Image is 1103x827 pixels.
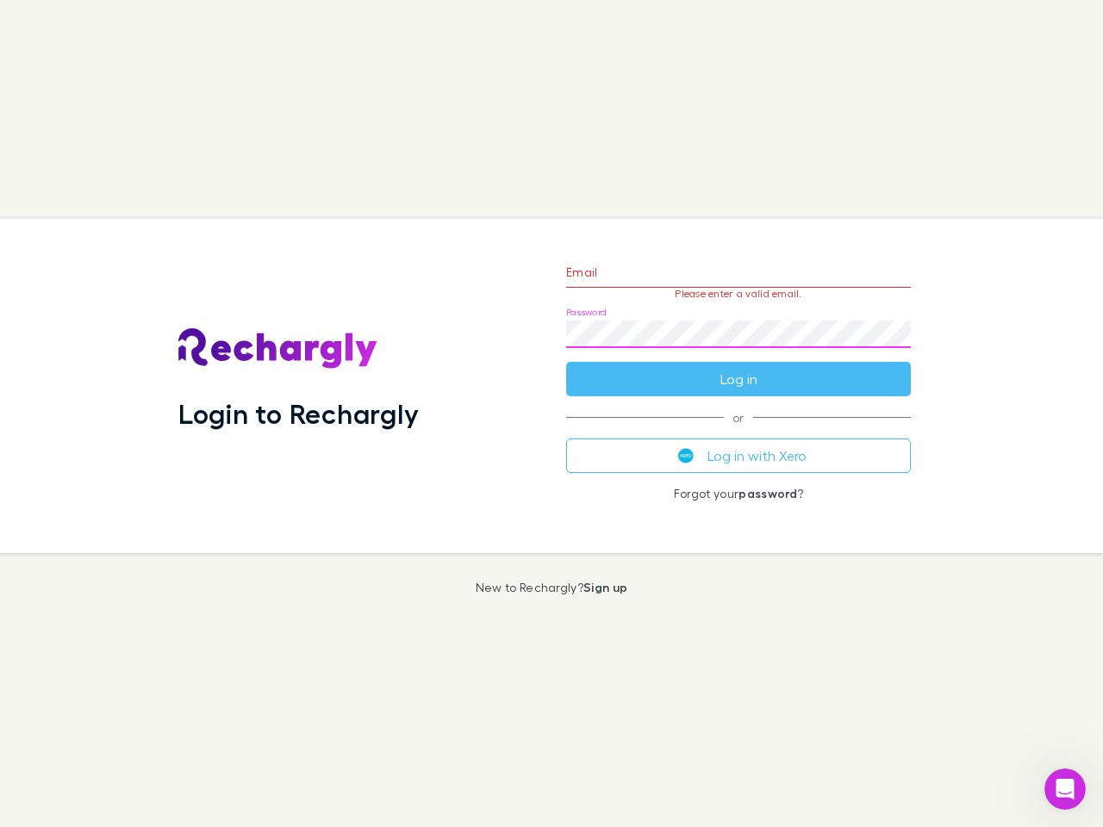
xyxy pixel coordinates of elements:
[566,487,911,501] p: Forgot your ?
[738,486,797,501] a: password
[178,397,419,430] h1: Login to Rechargly
[678,448,694,463] img: Xero's logo
[566,362,911,396] button: Log in
[178,328,378,370] img: Rechargly's Logo
[566,306,607,319] label: Password
[566,417,911,418] span: or
[566,288,911,300] p: Please enter a valid email.
[476,581,628,594] p: New to Rechargly?
[583,580,627,594] a: Sign up
[1044,768,1086,810] iframe: Intercom live chat
[566,438,911,473] button: Log in with Xero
